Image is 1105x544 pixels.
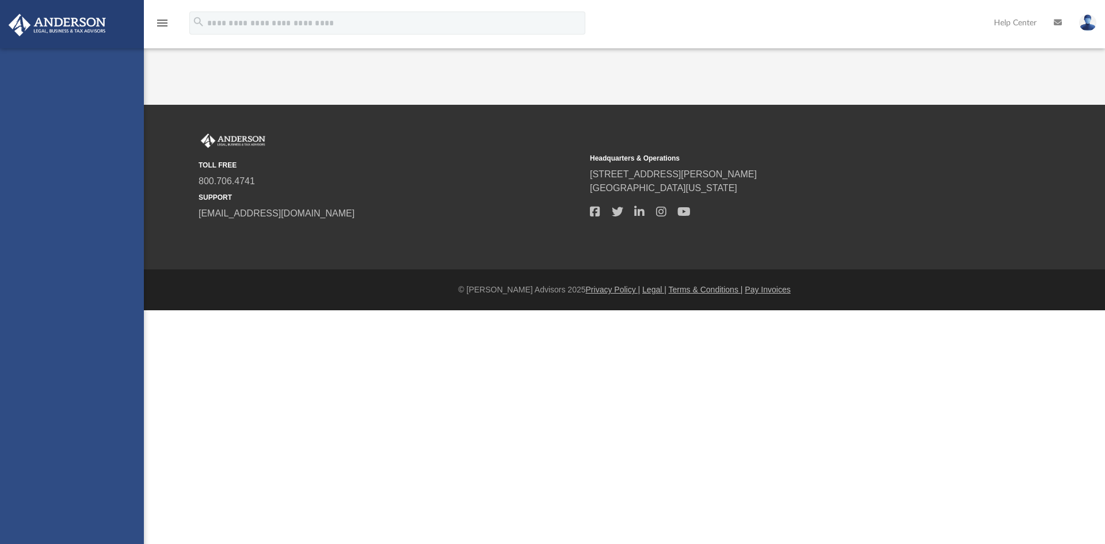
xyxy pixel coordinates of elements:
a: Legal | [642,285,666,294]
small: Headquarters & Operations [590,153,973,163]
img: Anderson Advisors Platinum Portal [199,134,268,149]
i: menu [155,16,169,30]
a: [STREET_ADDRESS][PERSON_NAME] [590,169,757,179]
a: 800.706.4741 [199,176,255,186]
img: User Pic [1079,14,1096,31]
a: Terms & Conditions | [669,285,743,294]
a: [EMAIL_ADDRESS][DOMAIN_NAME] [199,208,355,218]
a: menu [155,22,169,30]
small: TOLL FREE [199,160,582,170]
a: Privacy Policy | [586,285,641,294]
div: © [PERSON_NAME] Advisors 2025 [144,284,1105,296]
i: search [192,16,205,28]
img: Anderson Advisors Platinum Portal [5,14,109,36]
a: [GEOGRAPHIC_DATA][US_STATE] [590,183,737,193]
small: SUPPORT [199,192,582,203]
a: Pay Invoices [745,285,790,294]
